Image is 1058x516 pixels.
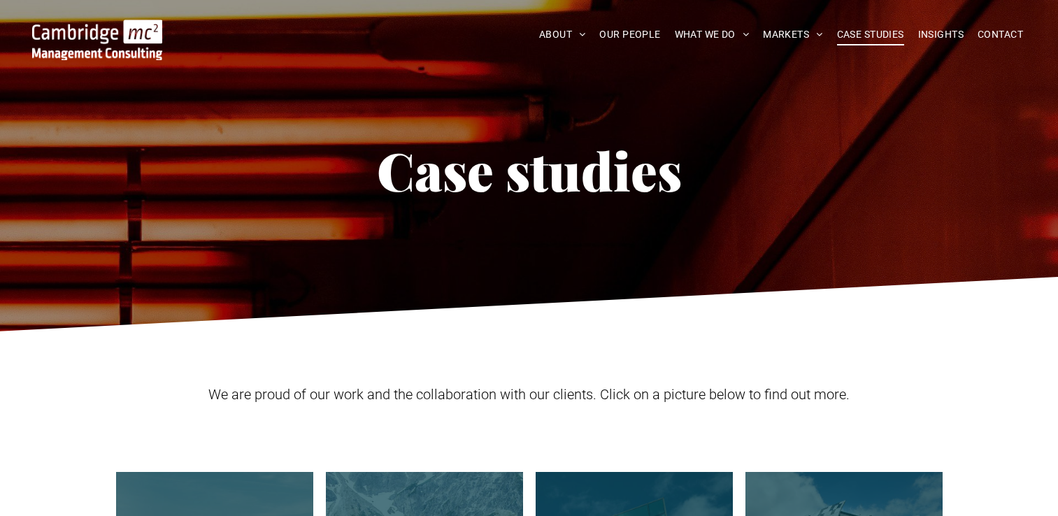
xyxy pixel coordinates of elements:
[592,24,667,45] a: OUR PEOPLE
[32,20,162,60] img: Go to Homepage
[911,24,971,45] a: INSIGHTS
[830,24,911,45] a: CASE STUDIES
[668,24,757,45] a: WHAT WE DO
[971,24,1030,45] a: CONTACT
[756,24,829,45] a: MARKETS
[532,24,593,45] a: ABOUT
[208,386,850,403] span: We are proud of our work and the collaboration with our clients. Click on a picture below to find...
[32,22,162,36] a: Your Business Transformed | Cambridge Management Consulting
[377,135,682,205] span: Case studies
